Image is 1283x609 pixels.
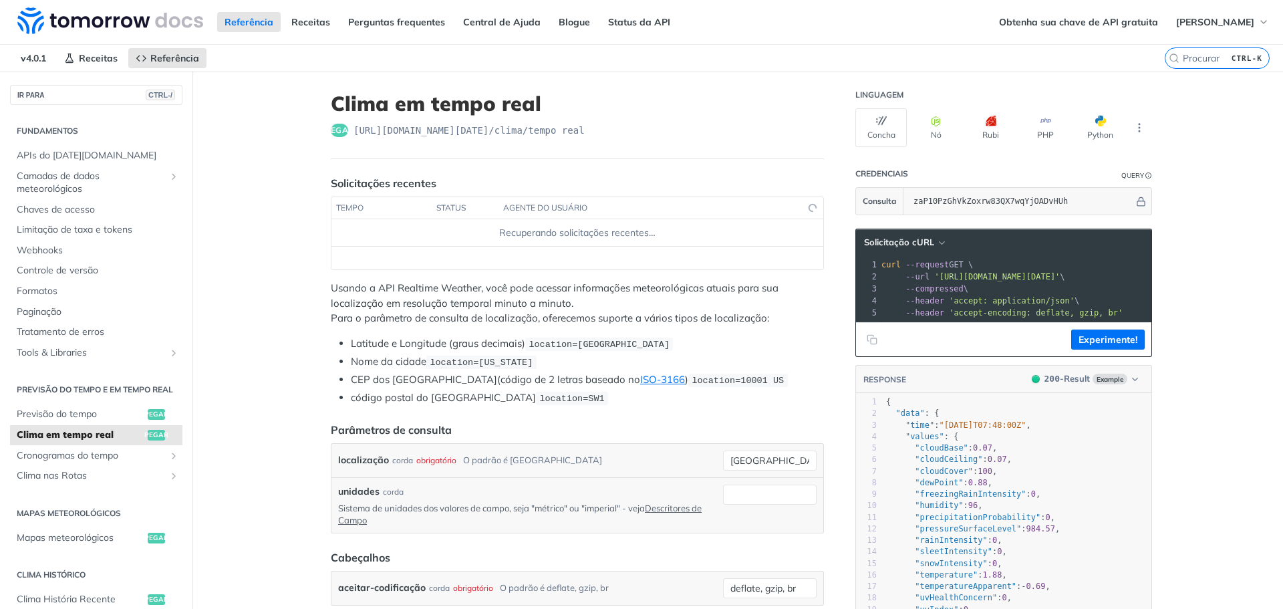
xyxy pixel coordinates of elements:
[1026,524,1055,533] span: 984.57
[351,391,536,404] font: código postal do [GEOGRAPHIC_DATA]
[983,570,1002,580] span: 1.88
[999,16,1158,28] font: Obtenha sua chave de API gratuita
[881,260,973,269] span: GET \
[168,471,179,481] button: Mostrar subpáginas para Clima em Rotas
[915,478,963,487] span: "dewPoint"
[10,404,182,424] a: Previsão do tempopegar
[17,384,173,394] font: Previsão do tempo e em tempo real
[10,146,182,166] a: APIs do [DATE][DOMAIN_NAME]
[416,455,456,465] font: obrigatório
[1045,513,1050,522] span: 0
[931,130,942,140] font: Nó
[881,260,901,269] span: curl
[886,397,891,406] span: {
[17,170,100,195] font: Camadas de dados meteorológicos
[10,166,182,199] a: Camadas de dados meteorológicosMostrar subpáginas para Camadas de Dados Meteorológicos
[856,454,877,465] div: 6
[973,443,992,453] span: 0.07
[867,130,895,140] font: Concha
[886,443,997,453] span: : ,
[1044,374,1060,384] span: 200
[915,559,987,568] span: "snowIntensity"
[17,126,78,136] font: Fundamentos
[79,52,118,64] font: Receitas
[1176,16,1254,28] font: [PERSON_NAME]
[905,284,964,293] span: --compressed
[965,108,1016,147] button: Rubi
[856,420,877,431] div: 3
[331,281,778,310] font: Usando a API Realtime Weather, você pode acessar informações meteorológicas atuais para sua local...
[351,355,426,368] font: Nome da cidade
[915,547,992,556] span: "sleetIntensity"
[10,343,182,363] a: Tools & LibrariesShow subpages for Tools & Libraries
[934,272,1060,281] span: '[URL][DOMAIN_NAME][DATE]'
[856,259,879,271] div: 1
[905,272,930,281] span: --url
[856,477,877,489] div: 8
[497,373,640,386] font: (código de 2 letras baseado no
[17,531,114,543] font: Mapas meteorológicos
[886,570,1007,580] span: : ,
[463,455,602,465] font: O padrão é [GEOGRAPHIC_DATA]
[856,188,903,215] button: Consulta
[856,489,877,500] div: 9
[1079,334,1137,346] font: Experimente!
[949,296,1075,306] span: 'accept: application/json'
[338,454,389,466] font: localização
[128,48,206,68] a: Referência
[144,431,168,439] font: pegar
[915,582,1016,591] span: "temperatureApparent"
[144,410,168,418] font: pegar
[886,455,1012,464] span: : ,
[864,237,934,247] font: Solicitação cURL
[1032,375,1040,383] span: 200
[915,570,978,580] span: "temperature"
[915,501,963,510] span: "humidity"
[144,533,168,542] font: pegar
[338,503,702,525] a: Descritores de Campo
[856,523,877,535] div: 12
[949,308,1123,318] span: 'accept-encoding: deflate, gzip, br'
[17,326,104,338] font: Tratamento de erros
[905,308,944,318] span: --header
[10,425,182,445] a: Clima em tempo realpegar
[10,281,182,301] a: Formatos
[856,307,879,319] div: 5
[1169,53,1179,64] svg: Procurar
[905,420,934,430] span: "time"
[886,489,1040,499] span: : ,
[886,478,992,487] span: : ,
[10,85,182,105] button: IR PARACTRL-/
[539,394,604,404] span: location=SW1
[150,52,199,64] font: Referência
[336,203,364,213] font: tempo
[146,90,175,100] span: CTRL-/
[886,467,997,476] span: : ,
[348,16,445,28] font: Perguntas frequentes
[856,535,877,546] div: 13
[881,296,1079,306] span: \
[10,241,182,261] a: Webhooks
[331,423,452,437] font: Parâmetros de consulta
[453,583,493,593] font: obrigatório
[997,547,1002,556] span: 0
[17,593,116,605] font: Clima História Recente
[886,432,958,441] span: : {
[168,348,179,358] button: Show subpages for Tools & Libraries
[895,408,924,418] span: "data"
[341,12,452,32] a: Perguntas frequentes
[640,373,685,386] a: ISO-3166
[353,125,488,136] font: [URL][DOMAIN_NAME][DATE]
[499,227,656,239] font: Recuperando solicitações recentes…
[856,581,877,592] div: 17
[886,408,940,418] span: : {
[992,559,997,568] span: 0
[1129,118,1149,138] button: Mais idiomas
[338,503,645,513] font: Sistema de unidades dos valores de campo, seja "métrico" ou "imperial" - veja
[168,171,179,182] button: Mostrar subpáginas para Camadas de Dados Meteorológicos
[1037,130,1054,140] font: PHP
[1134,195,1148,208] button: Hide
[17,570,86,580] font: Clima histórico
[488,125,584,136] font: /clima/tempo real
[1071,330,1145,350] button: Experimente!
